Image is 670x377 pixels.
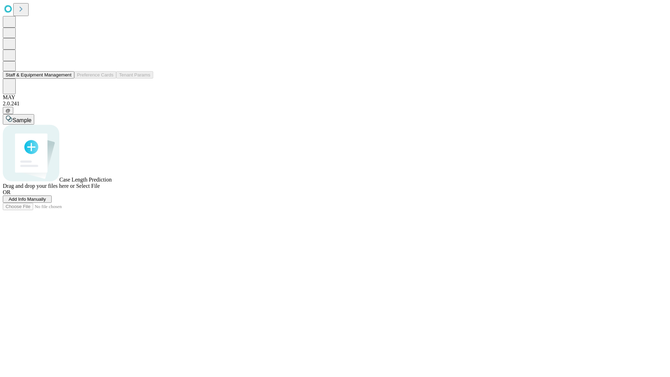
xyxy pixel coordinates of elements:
span: OR [3,189,10,195]
button: Preference Cards [74,71,116,79]
button: Sample [3,114,34,125]
span: Add Info Manually [9,197,46,202]
span: @ [6,108,10,113]
button: @ [3,107,13,114]
span: Select File [76,183,100,189]
div: MAY [3,94,667,101]
span: Drag and drop your files here or [3,183,75,189]
button: Staff & Equipment Management [3,71,74,79]
div: 2.0.241 [3,101,667,107]
button: Tenant Params [116,71,153,79]
span: Case Length Prediction [59,177,112,183]
span: Sample [13,117,31,123]
button: Add Info Manually [3,195,52,203]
